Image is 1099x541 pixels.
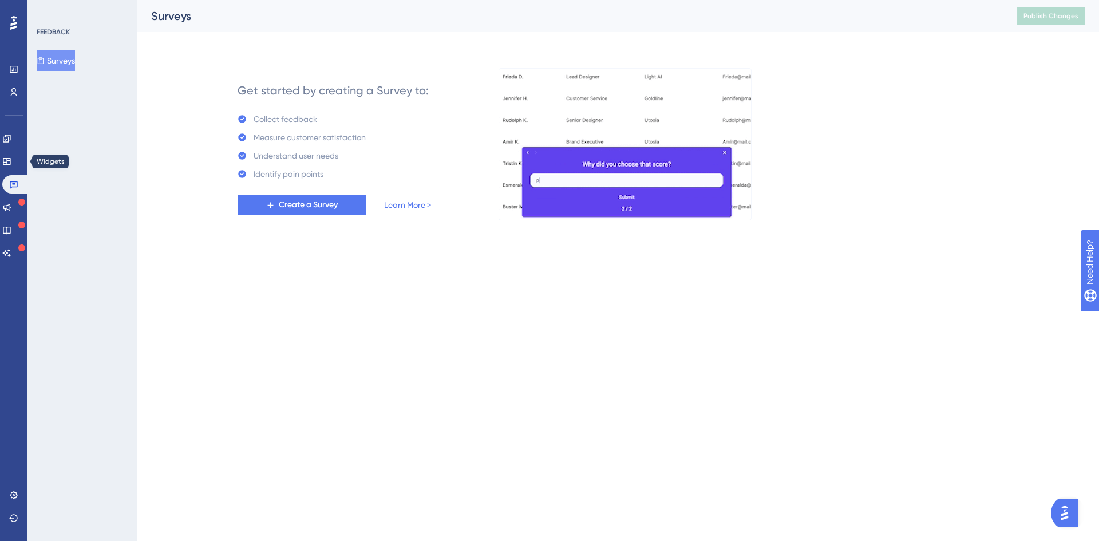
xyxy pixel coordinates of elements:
[238,195,366,215] button: Create a Survey
[254,131,366,144] div: Measure customer satisfaction
[279,198,338,212] span: Create a Survey
[254,167,323,181] div: Identify pain points
[254,149,338,163] div: Understand user needs
[1017,7,1085,25] button: Publish Changes
[499,68,752,220] img: b81bf5b5c10d0e3e90f664060979471a.gif
[1023,11,1078,21] span: Publish Changes
[254,112,317,126] div: Collect feedback
[37,27,70,37] div: FEEDBACK
[27,3,72,17] span: Need Help?
[37,50,75,71] button: Surveys
[238,82,429,98] div: Get started by creating a Survey to:
[1051,496,1085,530] iframe: UserGuiding AI Assistant Launcher
[384,198,431,212] a: Learn More >
[151,8,988,24] div: Surveys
